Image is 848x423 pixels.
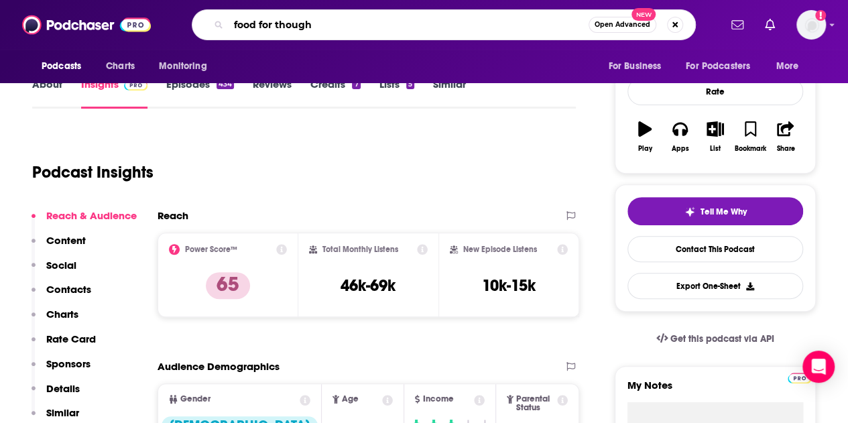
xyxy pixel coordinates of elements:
[97,54,143,79] a: Charts
[217,80,234,89] div: 434
[733,113,768,161] button: Bookmark
[677,54,770,79] button: open menu
[776,57,799,76] span: More
[341,276,396,296] h3: 46k-69k
[815,10,826,21] svg: Add a profile image
[46,308,78,320] p: Charts
[32,209,137,234] button: Reach & Audience
[22,12,151,38] img: Podchaser - Follow, Share and Rate Podcasts
[627,197,803,225] button: tell me why sparkleTell Me Why
[589,17,656,33] button: Open AdvancedNew
[638,145,652,153] div: Play
[701,206,747,217] span: Tell Me Why
[159,57,206,76] span: Monitoring
[627,113,662,161] button: Play
[32,234,86,259] button: Content
[698,113,733,161] button: List
[802,351,835,383] div: Open Intercom Messenger
[684,206,695,217] img: tell me why sparkle
[595,21,650,28] span: Open Advanced
[767,54,816,79] button: open menu
[310,78,360,109] a: Credits7
[229,14,589,36] input: Search podcasts, credits, & more...
[32,259,76,284] button: Social
[124,80,147,90] img: Podchaser Pro
[482,276,536,296] h3: 10k-15k
[352,80,360,89] div: 7
[166,78,234,109] a: Episodes434
[192,9,696,40] div: Search podcasts, credits, & more...
[342,395,359,404] span: Age
[106,57,135,76] span: Charts
[735,145,766,153] div: Bookmark
[599,54,678,79] button: open menu
[206,272,250,299] p: 65
[46,234,86,247] p: Content
[322,245,398,254] h2: Total Monthly Listens
[32,357,90,382] button: Sponsors
[726,13,749,36] a: Show notifications dropdown
[796,10,826,40] button: Show profile menu
[627,236,803,262] a: Contact This Podcast
[46,283,91,296] p: Contacts
[32,54,99,79] button: open menu
[516,395,554,412] span: Parental Status
[180,395,210,404] span: Gender
[662,113,697,161] button: Apps
[158,360,280,373] h2: Audience Demographics
[608,57,661,76] span: For Business
[158,209,188,222] h2: Reach
[32,308,78,333] button: Charts
[379,78,414,109] a: Lists5
[46,333,96,345] p: Rate Card
[32,283,91,308] button: Contacts
[81,78,147,109] a: InsightsPodchaser Pro
[42,57,81,76] span: Podcasts
[768,113,803,161] button: Share
[406,80,414,89] div: 5
[672,145,689,153] div: Apps
[32,333,96,357] button: Rate Card
[46,259,76,271] p: Social
[627,273,803,299] button: Export One-Sheet
[788,371,811,383] a: Pro website
[185,245,237,254] h2: Power Score™
[253,78,292,109] a: Reviews
[788,373,811,383] img: Podchaser Pro
[32,382,80,407] button: Details
[149,54,224,79] button: open menu
[796,10,826,40] img: User Profile
[46,357,90,370] p: Sponsors
[686,57,750,76] span: For Podcasters
[32,78,62,109] a: About
[627,78,803,105] div: Rate
[710,145,721,153] div: List
[627,379,803,402] label: My Notes
[433,78,466,109] a: Similar
[32,162,154,182] h1: Podcast Insights
[760,13,780,36] a: Show notifications dropdown
[46,382,80,395] p: Details
[46,209,137,222] p: Reach & Audience
[46,406,79,419] p: Similar
[631,8,656,21] span: New
[670,333,774,345] span: Get this podcast via API
[463,245,537,254] h2: New Episode Listens
[796,10,826,40] span: Logged in as megcassidy
[646,322,785,355] a: Get this podcast via API
[776,145,794,153] div: Share
[422,395,453,404] span: Income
